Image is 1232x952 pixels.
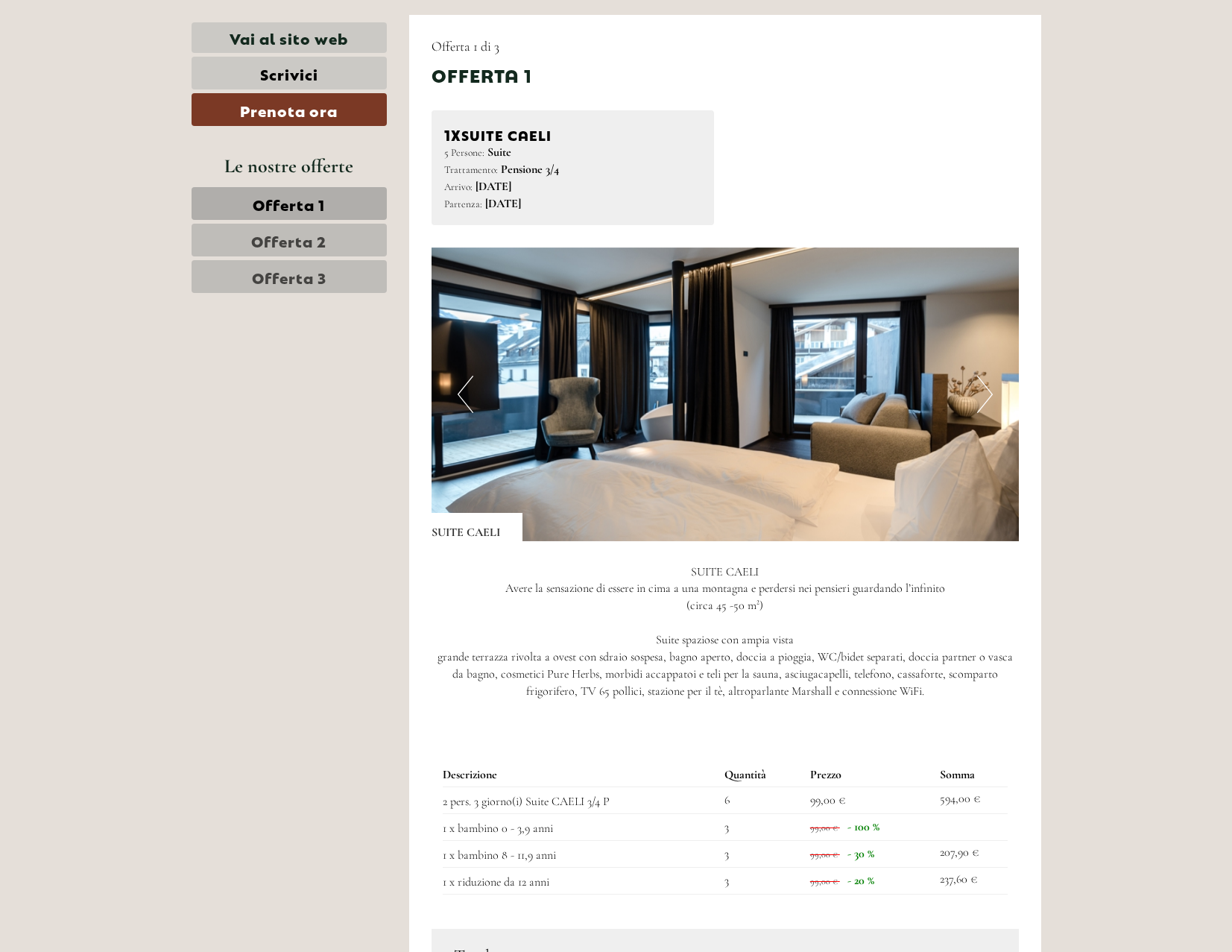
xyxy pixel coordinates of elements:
[443,787,718,814] td: 2 pers. 3 giorno(i) Suite CAELI 3/4 P
[499,386,587,419] button: Invia
[501,162,559,177] b: Pensione 3/4
[252,266,326,287] span: Offerta 3
[810,822,838,833] span: 99,00 €
[847,846,874,861] span: - 30 %
[977,376,993,413] button: Next
[718,840,804,867] td: 3
[718,763,804,786] th: Quantità
[458,376,473,413] button: Previous
[251,230,326,250] span: Offerta 2
[444,163,498,176] small: Trattamento:
[487,145,511,160] b: Suite
[432,38,499,54] span: Offerta 1 di 3
[443,840,718,867] td: 1 x bambino 8 - 11,9 anni
[388,72,565,83] small: 11:53
[443,814,718,841] td: 1 x bambino 0 - 3,9 anni
[847,873,874,888] span: - 20 %
[192,93,387,126] a: Prenota ora
[432,62,532,87] div: Offerta 1
[443,867,718,894] td: 1 x riduzione da 12 anni
[192,22,387,53] a: Vai al sito web
[476,179,511,194] b: [DATE]
[253,193,325,214] span: Offerta 1
[444,180,473,193] small: Arrivo:
[810,792,845,807] span: 99,00 €
[264,11,323,37] div: lunedì
[444,198,482,210] small: Partenza:
[432,513,522,541] div: SUITE CAELI
[810,876,838,886] span: 99,00 €
[432,248,1019,541] img: image
[381,40,576,86] div: Buon giorno, come possiamo aiutarla?
[192,152,387,180] div: Le nostre offerte
[718,867,804,894] td: 3
[444,123,701,145] div: SUITE CAELI
[718,787,804,814] td: 6
[444,146,484,159] small: 5 Persone:
[934,840,1008,867] td: 207,90 €
[388,43,565,55] div: Lei
[192,57,387,89] a: Scrivici
[934,867,1008,894] td: 237,60 €
[443,763,718,786] th: Descrizione
[934,787,1008,814] td: 594,00 €
[485,196,521,211] b: [DATE]
[718,814,804,841] td: 3
[810,849,838,860] span: 99,00 €
[934,763,1008,786] th: Somma
[847,819,879,834] span: - 100 %
[432,564,1019,700] p: SUITE CAELI Avere la sensazione di essere in cima a una montagna e perdersi nei pensieri guardand...
[804,763,934,786] th: Prezzo
[444,123,461,144] b: 1x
